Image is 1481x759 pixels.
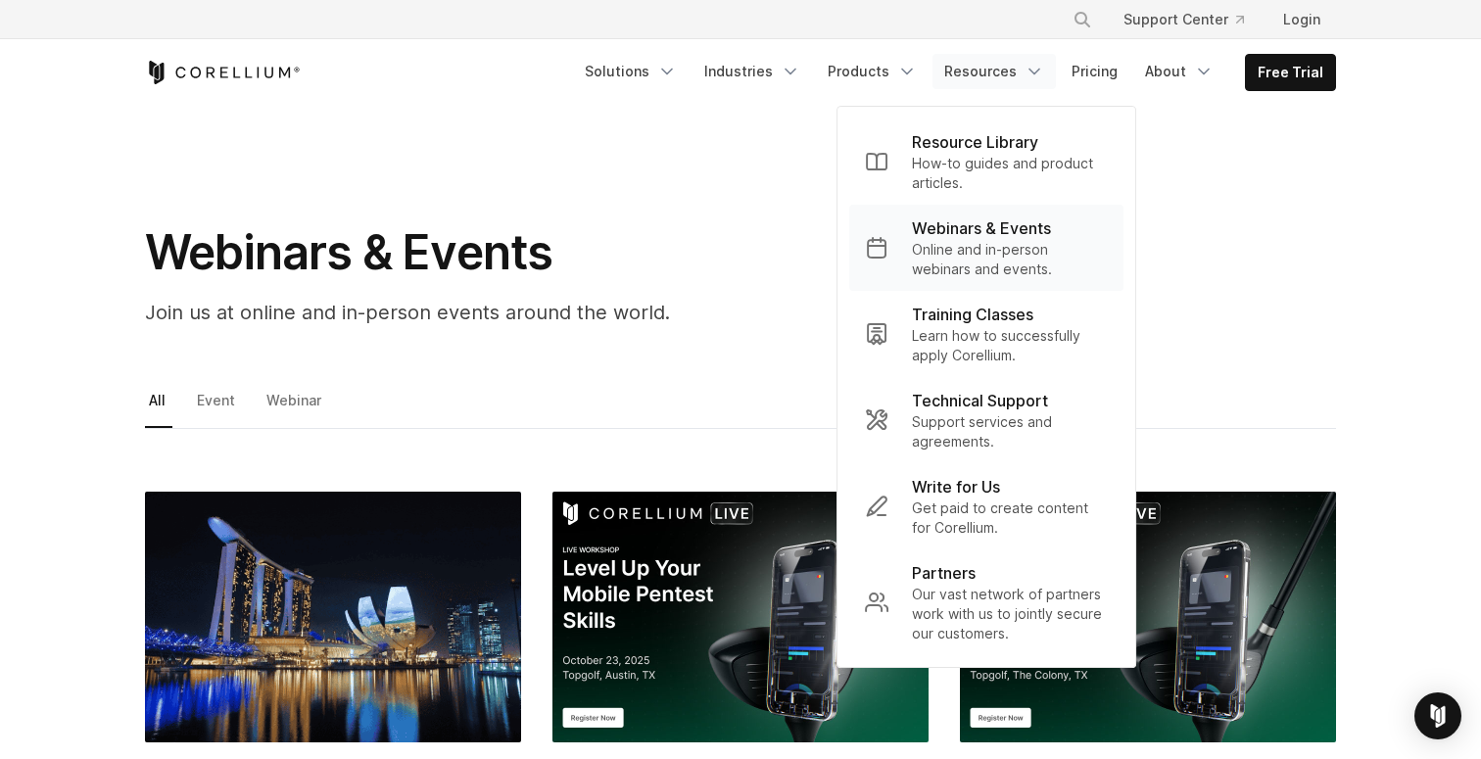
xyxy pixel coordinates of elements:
[912,303,1033,326] p: Training Classes
[263,387,328,428] a: Webinar
[145,298,929,327] p: Join us at online and in-person events around the world.
[1133,54,1225,89] a: About
[912,326,1108,365] p: Learn how to successfully apply Corellium.
[1065,2,1100,37] button: Search
[912,475,1000,498] p: Write for Us
[1414,692,1461,739] div: Open Intercom Messenger
[1246,55,1335,90] a: Free Trial
[693,54,812,89] a: Industries
[912,240,1108,279] p: Online and in-person webinars and events.
[849,549,1123,655] a: Partners Our vast network of partners work with us to jointly secure our customers.
[912,498,1108,538] p: Get paid to create content for Corellium.
[960,492,1336,742] img: Corellium Live Plano TX: Level Up Your Mobile Pentest Skills
[849,463,1123,549] a: Write for Us Get paid to create content for Corellium.
[849,291,1123,377] a: Training Classes Learn how to successfully apply Corellium.
[912,154,1108,193] p: How-to guides and product articles.
[573,54,689,89] a: Solutions
[932,54,1056,89] a: Resources
[1049,2,1336,37] div: Navigation Menu
[1267,2,1336,37] a: Login
[912,412,1108,451] p: Support services and agreements.
[145,223,929,282] h1: Webinars & Events
[145,61,301,84] a: Corellium Home
[912,130,1038,154] p: Resource Library
[145,492,521,742] img: GovWare 2025
[1108,2,1260,37] a: Support Center
[816,54,929,89] a: Products
[145,387,172,428] a: All
[849,119,1123,205] a: Resource Library How-to guides and product articles.
[552,492,929,742] img: Corellium Live Austin TX: Level Up Your Mobile Pentest Skills
[912,389,1048,412] p: Technical Support
[912,561,976,585] p: Partners
[912,585,1108,643] p: Our vast network of partners work with us to jointly secure our customers.
[1060,54,1129,89] a: Pricing
[912,216,1051,240] p: Webinars & Events
[193,387,242,428] a: Event
[849,205,1123,291] a: Webinars & Events Online and in-person webinars and events.
[849,377,1123,463] a: Technical Support Support services and agreements.
[573,54,1336,91] div: Navigation Menu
